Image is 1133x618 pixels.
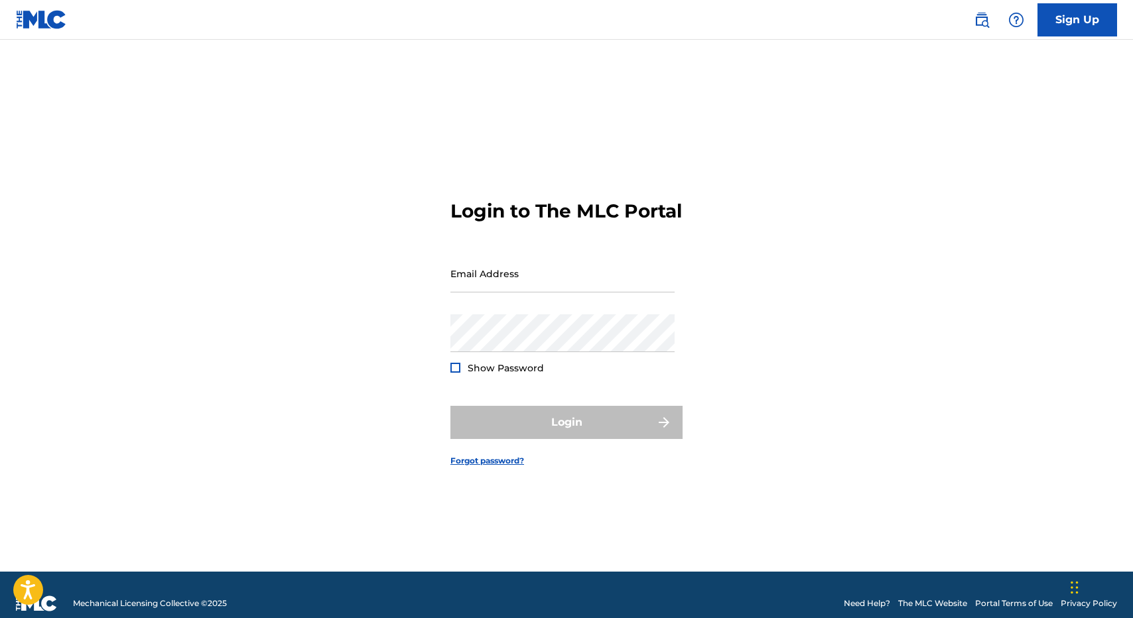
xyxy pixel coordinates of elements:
div: Help [1003,7,1030,33]
div: Drag [1071,568,1079,607]
iframe: Chat Widget [1067,554,1133,618]
img: logo [16,595,57,611]
a: Forgot password? [450,455,524,467]
h3: Login to The MLC Portal [450,200,682,223]
a: Privacy Policy [1061,597,1117,609]
a: Portal Terms of Use [975,597,1053,609]
a: Public Search [968,7,995,33]
span: Show Password [468,362,544,374]
a: Need Help? [844,597,890,609]
a: Sign Up [1037,3,1117,36]
img: help [1008,12,1024,28]
img: MLC Logo [16,10,67,29]
img: search [974,12,990,28]
a: The MLC Website [898,597,967,609]
span: Mechanical Licensing Collective © 2025 [73,597,227,609]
